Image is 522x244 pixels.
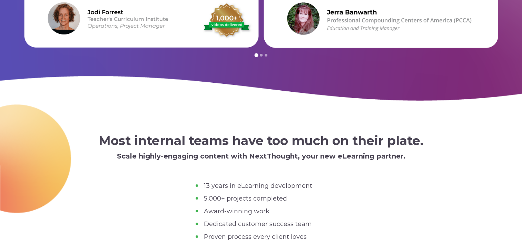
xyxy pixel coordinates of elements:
[251,52,271,58] div: Select a slide to show
[254,53,258,57] button: Go to page 1
[204,195,287,202] span: 5,000+ projects completed
[204,207,269,215] span: Award-winning work
[54,134,468,148] h2: Most internal teams have too much on their plate.
[54,152,468,160] h5: Scale highly-engaging content with NextThought, your new eLearning partner.
[204,220,312,228] span: Dedicated customer success team
[204,233,307,241] span: Proven process every client loves
[204,182,312,190] span: 13 years in eLearning development
[265,54,267,57] button: Go to page 3
[260,54,263,57] button: Go to page 2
